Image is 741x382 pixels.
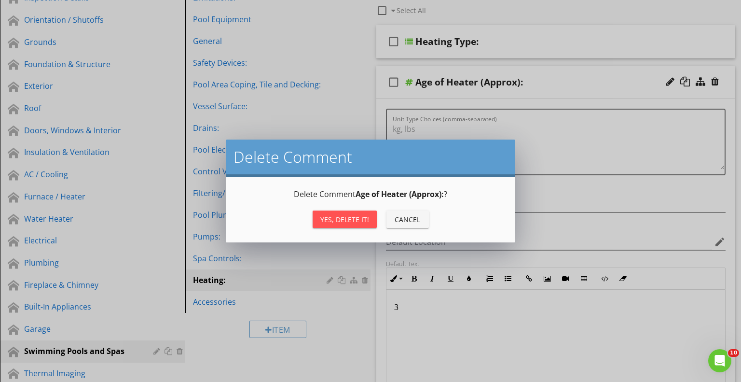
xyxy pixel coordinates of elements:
button: Yes, Delete it! [313,211,377,228]
div: Yes, Delete it! [320,214,369,225]
strong: Age of Heater (Approx): [356,189,444,199]
h2: Delete Comment [233,147,508,167]
div: Cancel [394,214,421,225]
span: 10 [728,349,739,357]
p: Delete Comment ? [237,188,504,200]
button: Cancel [386,211,429,228]
iframe: Intercom live chat [708,349,731,372]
